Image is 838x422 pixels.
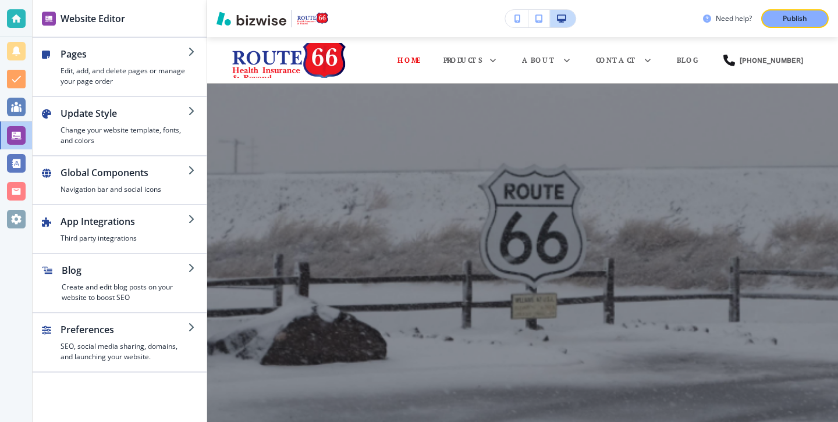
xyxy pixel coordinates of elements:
p: Blog [677,55,700,66]
button: BlogCreate and edit blog posts on your website to boost SEO [33,254,207,312]
h2: Blog [62,263,188,277]
h2: Global Components [61,166,188,180]
h4: Navigation bar and social icons [61,184,188,195]
button: Global ComponentsNavigation bar and social icons [33,156,207,204]
h2: App Integrations [61,214,188,228]
button: App IntegrationsThird party integrations [33,205,207,253]
h3: Need help? [716,13,752,24]
img: Your Logo [297,12,328,25]
a: [PHONE_NUMBER] [723,43,803,78]
p: Contact [596,55,637,66]
button: PreferencesSEO, social media sharing, domains, and launching your website. [33,313,207,371]
p: About [522,55,556,66]
img: Bizwise Logo [216,12,286,26]
button: PagesEdit, add, and delete pages or manage your page order [33,38,207,96]
h4: SEO, social media sharing, domains, and launching your website. [61,341,188,362]
h4: Create and edit blog posts on your website to boost SEO [62,282,188,303]
p: Home [397,55,420,66]
h2: Website Editor [61,12,125,26]
h4: Third party integrations [61,233,188,244]
h2: Pages [61,47,188,61]
h4: Edit, add, and delete pages or manage your page order [61,66,188,87]
h2: Update Style [61,106,188,120]
h4: Change your website template, fonts, and colors [61,125,188,146]
img: editor icon [42,12,56,26]
p: Products [443,55,482,66]
img: Route 66 Health Insurance and Beyond [230,43,347,78]
h2: Preferences [61,323,188,337]
button: Update StyleChange your website template, fonts, and colors [33,97,207,155]
button: Publish [761,9,829,28]
p: Publish [783,13,807,24]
